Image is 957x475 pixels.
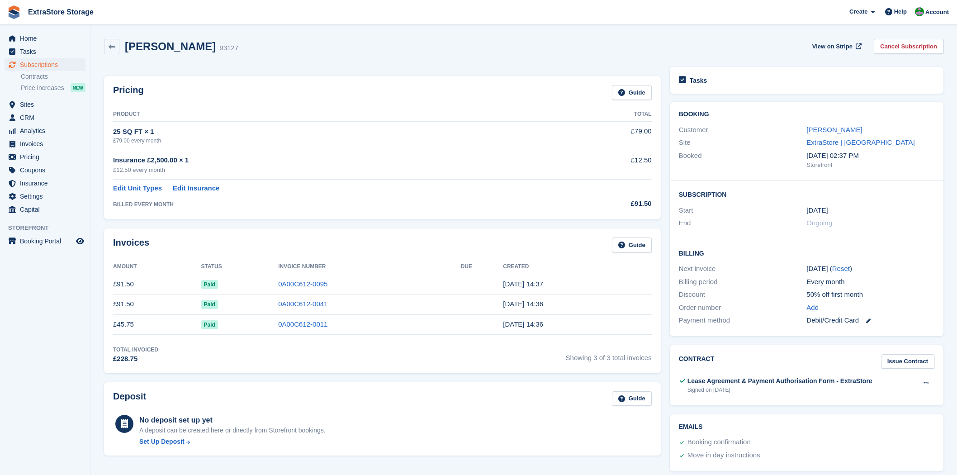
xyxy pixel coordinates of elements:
[806,303,819,313] a: Add
[21,72,85,81] a: Contracts
[564,107,651,122] th: Total
[806,151,934,161] div: [DATE] 02:37 PM
[503,300,543,308] time: 2025-07-28 13:36:48 UTC
[125,40,216,52] h2: [PERSON_NAME]
[806,290,934,300] div: 50% off first month
[113,166,564,175] div: £12.50 every month
[201,260,279,274] th: Status
[20,138,74,150] span: Invoices
[679,303,807,313] div: Order number
[925,8,949,17] span: Account
[806,277,934,287] div: Every month
[503,260,651,274] th: Created
[5,177,85,190] a: menu
[915,7,924,16] img: Grant Daniel
[20,151,74,163] span: Pricing
[461,260,503,274] th: Due
[564,121,651,150] td: £79.00
[687,437,751,448] div: Booking confirmation
[219,43,238,53] div: 93127
[20,111,74,124] span: CRM
[687,376,872,386] div: Lease Agreement & Payment Authorisation Form - ExtraStore
[679,138,807,148] div: Site
[679,277,807,287] div: Billing period
[21,84,64,92] span: Price increases
[679,125,807,135] div: Customer
[139,415,326,426] div: No deposit set up yet
[5,58,85,71] a: menu
[5,190,85,203] a: menu
[201,300,218,309] span: Paid
[113,354,158,364] div: £228.75
[113,137,564,145] div: £79.00 every month
[806,219,832,227] span: Ongoing
[278,280,327,288] a: 0A00C612-0095
[5,124,85,137] a: menu
[113,346,158,354] div: Total Invoiced
[832,265,850,272] a: Reset
[20,164,74,176] span: Coupons
[687,450,760,461] div: Move in day instructions
[20,58,74,71] span: Subscriptions
[20,98,74,111] span: Sites
[20,32,74,45] span: Home
[24,5,97,19] a: ExtraStore Storage
[679,264,807,274] div: Next invoice
[113,85,144,100] h2: Pricing
[278,320,327,328] a: 0A00C612-0011
[679,151,807,170] div: Booked
[139,437,326,446] a: Set Up Deposit
[809,39,863,54] a: View on Stripe
[849,7,867,16] span: Create
[5,164,85,176] a: menu
[113,260,201,274] th: Amount
[5,138,85,150] a: menu
[612,391,652,406] a: Guide
[113,314,201,335] td: £45.75
[679,111,934,118] h2: Booking
[612,85,652,100] a: Guide
[812,42,853,51] span: View on Stripe
[5,111,85,124] a: menu
[679,190,934,199] h2: Subscription
[679,290,807,300] div: Discount
[113,391,146,406] h2: Deposit
[278,300,327,308] a: 0A00C612-0041
[679,248,934,257] h2: Billing
[201,280,218,289] span: Paid
[679,218,807,228] div: End
[173,183,219,194] a: Edit Insurance
[806,126,862,133] a: [PERSON_NAME]
[5,45,85,58] a: menu
[8,223,90,233] span: Storefront
[20,203,74,216] span: Capital
[5,32,85,45] a: menu
[113,237,149,252] h2: Invoices
[564,150,651,180] td: £12.50
[113,274,201,294] td: £91.50
[21,83,85,93] a: Price increases NEW
[806,161,934,170] div: Storefront
[806,264,934,274] div: [DATE] ( )
[113,183,162,194] a: Edit Unit Types
[679,354,715,369] h2: Contract
[5,203,85,216] a: menu
[679,315,807,326] div: Payment method
[679,423,934,431] h2: Emails
[806,315,934,326] div: Debit/Credit Card
[75,236,85,247] a: Preview store
[20,235,74,247] span: Booking Portal
[612,237,652,252] a: Guide
[894,7,907,16] span: Help
[20,124,74,137] span: Analytics
[5,151,85,163] a: menu
[687,386,872,394] div: Signed on [DATE]
[113,127,564,137] div: 25 SQ FT × 1
[20,45,74,58] span: Tasks
[113,200,564,209] div: BILLED EVERY MONTH
[113,294,201,314] td: £91.50
[20,177,74,190] span: Insurance
[874,39,943,54] a: Cancel Subscription
[139,437,185,446] div: Set Up Deposit
[566,346,652,364] span: Showing 3 of 3 total invoices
